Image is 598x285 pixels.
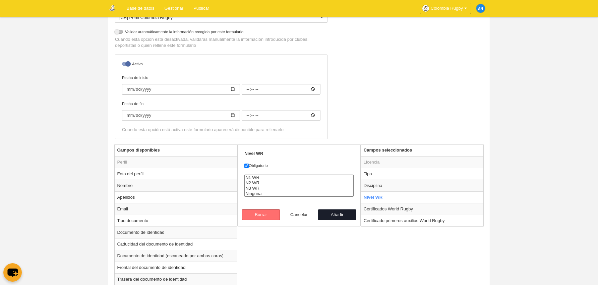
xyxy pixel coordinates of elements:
[115,273,237,285] td: Trasera del documento de identidad
[115,191,237,203] td: Apellidos
[361,215,484,226] td: Certificado primeros auxilios World Rugby
[361,203,484,215] td: Certificados World Rugby
[245,186,353,191] option: N3 WR
[242,110,320,121] input: Fecha de fin
[361,191,484,203] td: Nivel WR
[420,3,471,14] a: Colombia Rugby
[122,84,240,95] input: Fecha de inicio
[115,29,327,36] label: Validar automáticamente la información recogida por este formulario
[361,145,484,156] th: Campos seleccionados
[122,110,240,121] input: Fecha de fin
[115,215,237,226] td: Tipo documento
[122,127,320,133] div: Cuando esta opción está activa este formulario aparecerá disponible para rellenarlo
[3,263,22,282] button: chat-button
[242,84,320,95] input: Fecha de inicio
[115,238,237,250] td: Caducidad del documento de identidad
[122,61,320,69] label: Activo
[115,156,237,168] td: Perfil
[115,203,237,215] td: Email
[115,250,237,262] td: Documento de identidad (escaneado por ambas caras)
[244,163,354,169] label: Obligatorio
[108,4,116,12] img: Colombia Rugby
[245,180,353,186] option: N2 WR
[115,262,237,273] td: Frontal del documento de identidad
[431,5,463,12] span: Colombia Rugby
[115,180,237,191] td: Nombre
[119,15,173,20] span: [CR] Perfil Colombia Rugby
[361,168,484,180] td: Tipo
[115,226,237,238] td: Documento de identidad
[245,175,353,180] option: N1 WR
[115,36,327,49] p: Cuando esta opción está desactivada, validarás manualmente la información introducida por clubes,...
[361,180,484,191] td: Disciplina
[244,164,249,168] input: Obligatorio
[115,145,237,156] th: Campos disponibles
[115,168,237,180] td: Foto del perfil
[245,191,353,196] option: Ninguna
[122,75,320,95] label: Fecha de inicio
[361,156,484,168] td: Licencia
[122,101,320,121] label: Fecha de fin
[242,209,280,220] button: Borrar
[280,209,318,220] button: Cancelar
[422,5,429,12] img: Oanpu9v8aySI.30x30.jpg
[244,151,263,156] strong: Nivel WR
[318,209,356,220] button: Añadir
[476,4,485,13] img: c2l6ZT0zMHgzMCZmcz05JnRleHQ9QU4mYmc9MWU4OGU1.png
